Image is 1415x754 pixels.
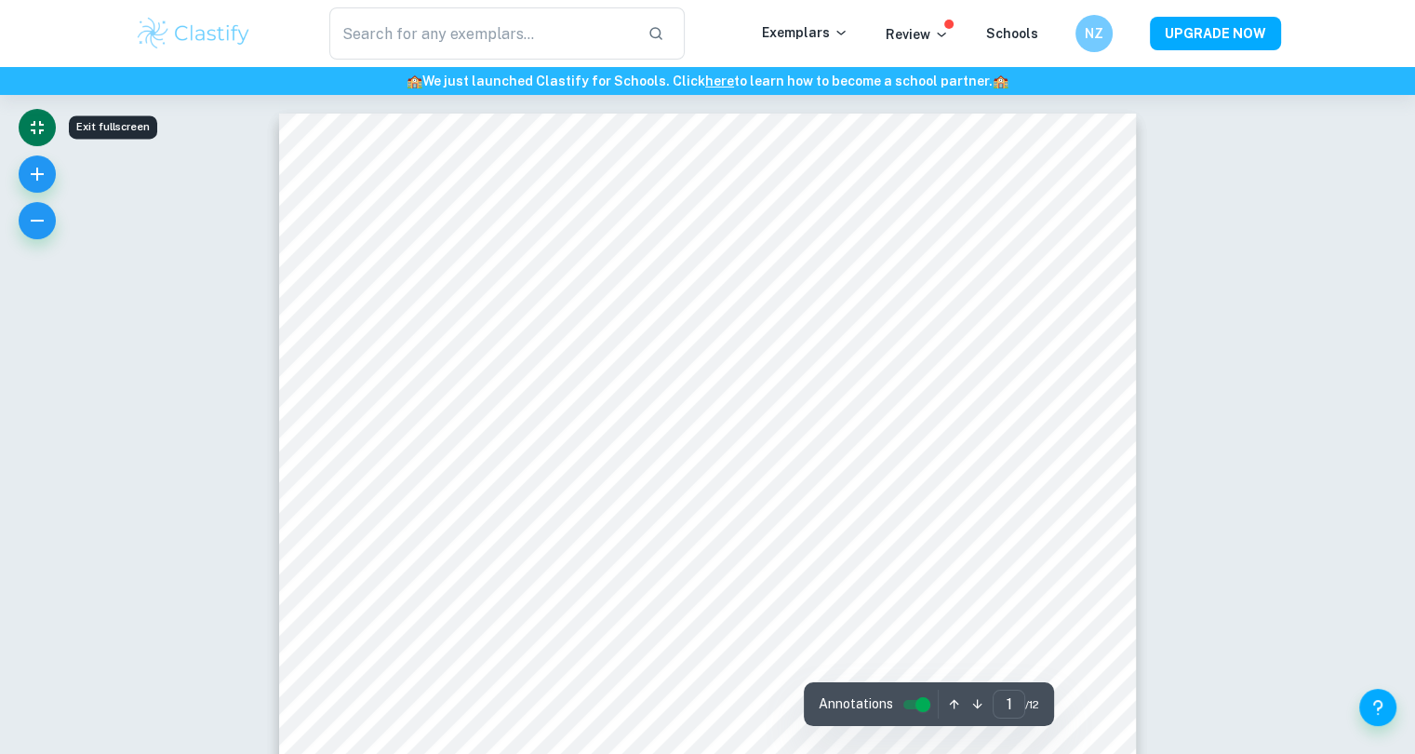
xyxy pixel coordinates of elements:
button: UPGRADE NOW [1150,17,1281,50]
img: Clastify logo [135,15,253,52]
span: 🏫 [993,74,1008,88]
h6: NZ [1083,23,1104,44]
a: Schools [986,26,1038,41]
input: Search for any exemplars... [329,7,634,60]
p: Exemplars [762,22,848,43]
p: Review [886,24,949,45]
button: NZ [1075,15,1113,52]
button: Help and Feedback [1359,689,1396,726]
span: 🏫 [407,74,422,88]
span: / 12 [1025,696,1039,713]
div: Exit fullscreen [69,115,157,138]
button: Exit fullscreen [19,109,56,146]
a: here [705,74,734,88]
span: Annotations [819,694,893,714]
h6: We just launched Clastify for Schools. Click to learn how to become a school partner. [4,71,1411,91]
